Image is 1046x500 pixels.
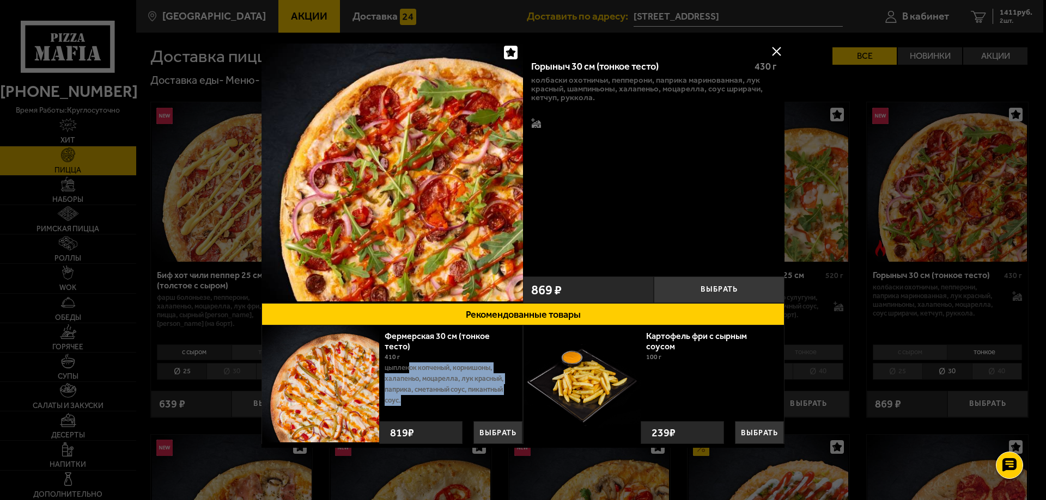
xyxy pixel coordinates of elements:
span: 430 г [755,60,776,72]
strong: 819 ₽ [387,422,417,443]
button: Выбрать [473,421,522,444]
p: цыпленок копченый, корнишоны, халапеньо, моцарелла, лук красный, паприка, сметанный соус, пикантн... [385,362,514,406]
div: Горыныч 30 см (тонкое тесто) [531,61,745,73]
button: Рекомендованные товары [261,303,784,325]
button: Выбрать [654,276,784,303]
p: колбаски Охотничьи, пепперони, паприка маринованная, лук красный, шампиньоны, халапеньо, моцарелл... [531,76,776,102]
span: 100 г [646,353,661,361]
a: Фермерская 30 см (тонкое тесто) [385,331,490,351]
button: Выбрать [735,421,784,444]
a: Горыныч 30 см (тонкое тесто) [261,40,523,303]
strong: 239 ₽ [649,422,678,443]
img: Горыныч 30 см (тонкое тесто) [261,40,523,301]
span: 410 г [385,353,400,361]
span: 869 ₽ [531,283,562,297]
a: Картофель фри с сырным соусом [646,331,747,351]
